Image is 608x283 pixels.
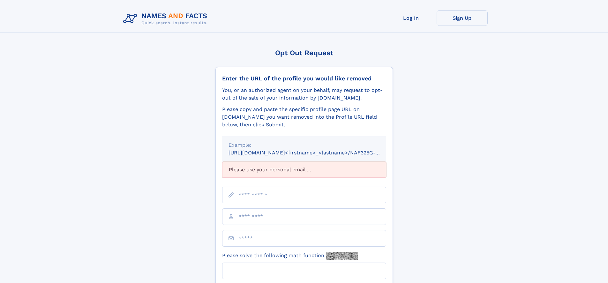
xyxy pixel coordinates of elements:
div: Please use your personal email ... [222,162,386,178]
div: You, or an authorized agent on your behalf, may request to opt-out of the sale of your informatio... [222,86,386,102]
div: Enter the URL of the profile you would like removed [222,75,386,82]
label: Please solve the following math function: [222,252,358,260]
small: [URL][DOMAIN_NAME]<firstname>_<lastname>/NAF325G-xxxxxxxx [229,150,398,156]
a: Log In [386,10,437,26]
img: Logo Names and Facts [121,10,213,27]
div: Opt Out Request [215,49,393,57]
div: Example: [229,141,380,149]
a: Sign Up [437,10,488,26]
div: Please copy and paste the specific profile page URL on [DOMAIN_NAME] you want removed into the Pr... [222,106,386,129]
